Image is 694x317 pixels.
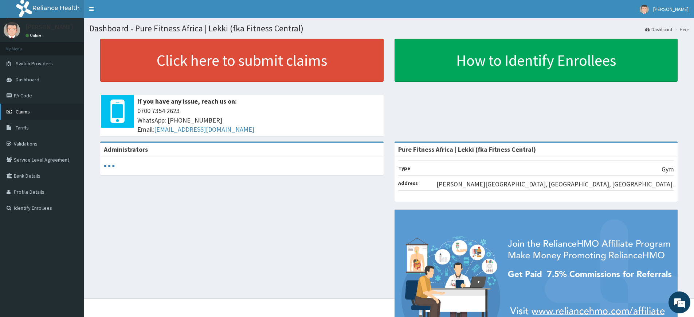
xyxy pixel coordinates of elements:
[653,6,689,12] span: [PERSON_NAME]
[137,97,237,105] b: If you have any issue, reach us on:
[398,180,418,186] b: Address
[16,60,53,67] span: Switch Providers
[398,165,410,171] b: Type
[89,24,689,33] h1: Dashboard - Pure Fitness Africa | Lekki (fka Fitness Central)
[662,165,674,174] p: Gym
[16,124,29,131] span: Tariffs
[640,5,649,14] img: User Image
[104,145,148,154] b: Administrators
[16,76,39,83] span: Dashboard
[395,39,678,82] a: How to Identify Enrollees
[154,125,254,134] a: [EMAIL_ADDRESS][DOMAIN_NAME]
[645,26,672,32] a: Dashboard
[4,22,20,38] img: User Image
[104,161,115,171] svg: audio-loading
[436,179,674,189] p: [PERSON_NAME][GEOGRAPHIC_DATA], [GEOGRAPHIC_DATA], [GEOGRAPHIC_DATA].
[26,24,73,30] p: [PERSON_NAME]
[26,33,43,38] a: Online
[673,26,689,32] li: Here
[137,106,380,134] span: 0700 7354 2623 WhatsApp: [PHONE_NUMBER] Email:
[16,108,30,115] span: Claims
[100,39,384,82] a: Click here to submit claims
[398,145,536,154] strong: Pure Fitness Africa | Lekki (fka Fitness Central)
